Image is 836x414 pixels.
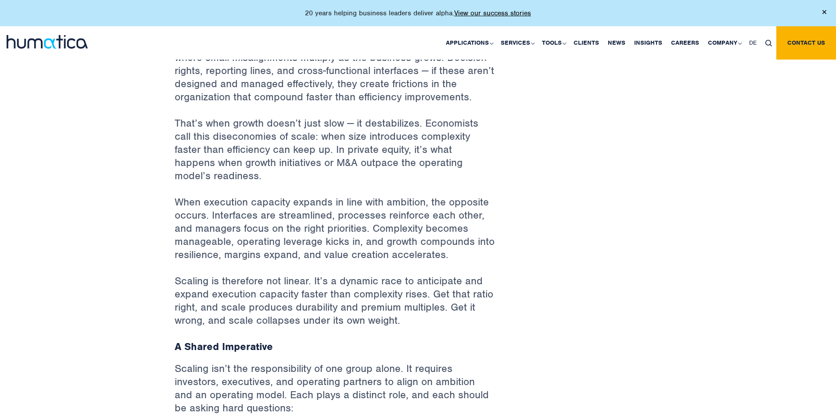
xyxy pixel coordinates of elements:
[147,2,291,19] input: Last name*
[175,340,495,353] h3: A Shared Imperative
[175,195,495,274] p: When execution capacity expands in line with ambition, the opposite occurs. Interfaces are stream...
[2,58,8,64] input: I agree to Humatica'sData Protection Policyand that Humatica may use my data to contact e via ema...
[745,26,761,60] a: DE
[441,26,496,60] a: Applications
[147,29,291,46] input: Email*
[765,40,772,46] img: search_icon
[667,26,703,60] a: Careers
[175,117,495,195] p: That’s when growth doesn’t just slow — it destabilizes. Economists call this diseconomies of scal...
[496,26,538,60] a: Services
[603,26,630,60] a: News
[630,26,667,60] a: Insights
[703,26,745,60] a: Company
[175,38,495,117] p: But organizations are not linear. They’re complex, adaptive systems where small misalignments mul...
[11,57,271,72] p: I agree to Humatica's and that Humatica may use my data to contact e via email.
[305,9,531,18] p: 20 years helping business leaders deliver alpha.
[454,9,531,18] a: View our success stories
[776,26,836,60] a: Contact us
[69,57,129,64] a: Data Protection Policy
[569,26,603,60] a: Clients
[7,35,88,49] img: logo
[175,274,495,340] p: Scaling is therefore not linear. It’s a dynamic race to anticipate and expand execution capacity ...
[538,26,569,60] a: Tools
[749,39,757,46] span: DE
